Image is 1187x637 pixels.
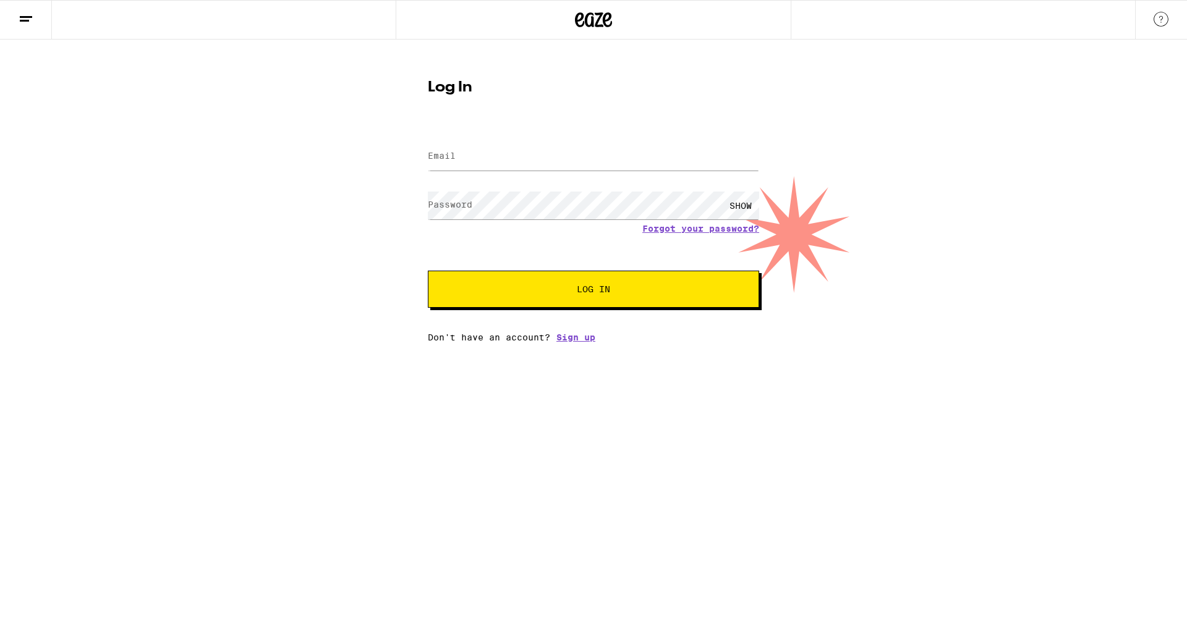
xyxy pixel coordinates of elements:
label: Email [428,151,456,161]
a: Sign up [556,332,595,342]
label: Password [428,200,472,209]
input: Email [428,143,759,171]
button: Log In [428,271,759,308]
h1: Log In [428,80,759,95]
span: Log In [577,285,610,293]
div: SHOW [722,192,759,219]
a: Forgot your password? [642,224,759,234]
div: Don't have an account? [428,332,759,342]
